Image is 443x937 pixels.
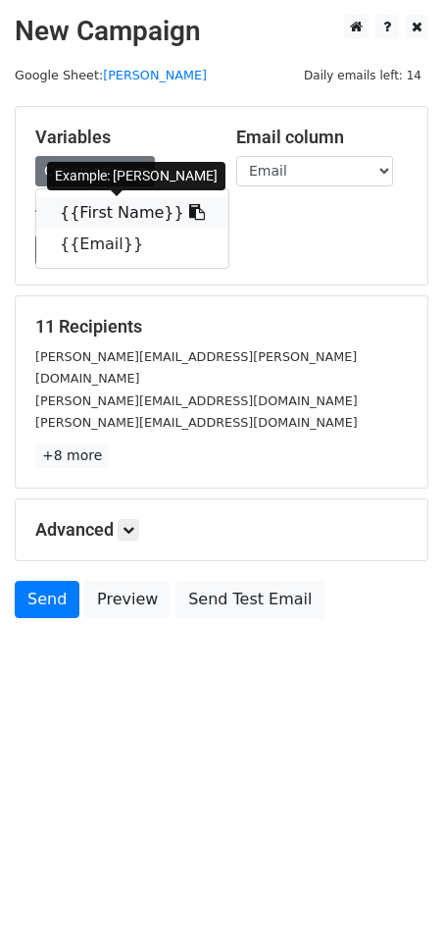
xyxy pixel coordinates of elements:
h5: Email column [236,127,408,148]
small: [PERSON_NAME][EMAIL_ADDRESS][PERSON_NAME][DOMAIN_NAME] [35,349,357,387]
h2: New Campaign [15,15,428,48]
span: Daily emails left: 14 [297,65,428,86]
a: {{Email}} [36,229,228,260]
small: [PERSON_NAME][EMAIL_ADDRESS][DOMAIN_NAME] [35,393,358,408]
small: [PERSON_NAME][EMAIL_ADDRESS][DOMAIN_NAME] [35,415,358,430]
h5: Advanced [35,519,408,541]
iframe: Chat Widget [345,843,443,937]
a: Send [15,581,79,618]
h5: 11 Recipients [35,316,408,338]
a: Preview [84,581,171,618]
h5: Variables [35,127,207,148]
a: [PERSON_NAME] [103,68,207,82]
a: Copy/paste... [35,156,155,186]
a: {{First Name}} [36,197,228,229]
small: Google Sheet: [15,68,207,82]
a: Daily emails left: 14 [297,68,428,82]
a: Send Test Email [175,581,324,618]
a: +8 more [35,443,109,468]
div: Example: [PERSON_NAME] [47,162,225,190]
